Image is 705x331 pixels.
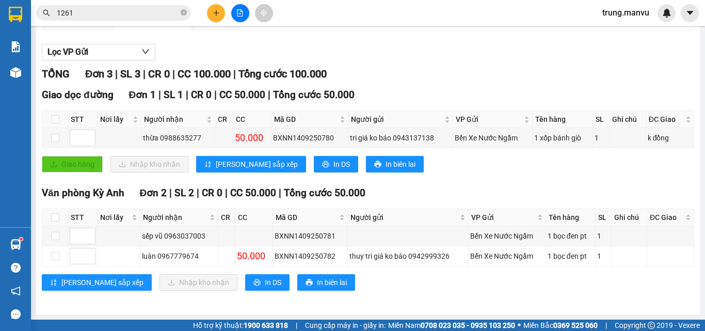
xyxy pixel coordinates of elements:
div: sếp vũ 0963037003 [142,230,216,242]
th: CR [215,111,233,128]
button: sort-ascending[PERSON_NAME] sắp xếp [196,156,306,172]
span: CR 0 [202,187,222,199]
div: thuy tri giá ko báo 0942999326 [349,250,467,262]
div: tri giá ko báo 0943137138 [350,132,451,144]
span: close-circle [181,9,187,15]
th: CC [233,111,271,128]
span: | [268,89,270,101]
span: | [186,89,188,101]
div: 1 [597,230,610,242]
span: [PERSON_NAME] sắp xếp [216,159,298,170]
th: SL [596,209,612,226]
button: sort-ascending[PERSON_NAME] sắp xếp [42,274,152,291]
span: Cung cấp máy in - giấy in: [305,320,386,331]
span: printer [374,161,381,169]
span: SL 1 [164,89,183,101]
div: Nhận: Dọc Đường [90,60,168,82]
strong: 0708 023 035 - 0935 103 250 [421,321,515,329]
sup: 1 [20,238,23,241]
span: In biên lai [317,277,347,288]
span: VP Gửi [456,114,522,125]
span: Lọc VP Gửi [47,45,88,58]
img: warehouse-icon [10,239,21,250]
span: In biên lai [386,159,415,170]
img: logo-vxr [9,7,22,22]
span: printer [253,279,261,287]
span: sort-ascending [204,161,212,169]
text: VPKA1409250774 [46,43,129,55]
span: [PERSON_NAME] sắp xếp [61,277,143,288]
span: Giao dọc đường [42,89,114,101]
span: Miền Bắc [523,320,598,331]
td: Bến Xe Nước Ngầm [469,246,546,266]
span: Người nhận [143,212,207,223]
span: Tổng cước 50.000 [273,89,355,101]
span: Người nhận [144,114,204,125]
span: close-circle [181,8,187,18]
span: | [214,89,217,101]
span: | [169,187,172,199]
span: search [43,9,50,17]
span: Miền Nam [388,320,515,331]
th: Tên hàng [533,111,593,128]
span: CC 100.000 [178,68,231,80]
span: printer [322,161,329,169]
span: TỔNG [42,68,70,80]
div: 1 bọc đen pt [548,230,594,242]
div: 1 [595,132,607,144]
span: CR 0 [191,89,212,101]
button: aim [255,4,273,22]
th: Ghi chú [612,209,647,226]
span: aim [260,9,267,17]
span: | [296,320,297,331]
span: trung.manvu [594,6,658,19]
button: downloadNhập kho nhận [159,274,237,291]
span: | [279,187,281,199]
span: down [141,48,150,56]
th: Tên hàng [546,209,596,226]
span: printer [306,279,313,287]
span: Hỗ trợ kỹ thuật: [193,320,288,331]
th: SL [593,111,610,128]
span: In DS [265,277,281,288]
td: BXNN1409250781 [273,226,348,246]
td: Bến Xe Nước Ngầm [469,226,546,246]
span: ĐC Giao [650,212,683,223]
span: CC 50.000 [219,89,265,101]
span: Đơn 1 [129,89,156,101]
span: Văn phòng Kỳ Anh [42,187,124,199]
span: Người gửi [351,114,442,125]
span: plus [213,9,220,17]
span: notification [11,286,21,296]
button: printerIn biên lai [297,274,355,291]
span: Đơn 2 [140,187,167,199]
div: Gửi: Văn phòng Kỳ Anh [8,60,85,82]
button: printerIn DS [245,274,290,291]
span: question-circle [11,263,21,273]
div: BXNN1409250782 [275,250,346,262]
th: CC [235,209,273,226]
div: Bến Xe Nước Ngầm [455,132,531,144]
span: caret-down [685,8,695,18]
td: BXNN1409250780 [271,128,348,148]
span: CC 50.000 [230,187,276,199]
strong: 0369 525 060 [553,321,598,329]
button: printerIn DS [314,156,358,172]
span: ⚪️ [518,323,521,327]
button: plus [207,4,225,22]
span: message [11,309,21,319]
div: Bến Xe Nước Ngầm [470,230,544,242]
span: Người gửi [350,212,458,223]
img: warehouse-icon [10,67,21,78]
span: | [143,68,146,80]
span: CR 0 [148,68,170,80]
div: BXNN1409250780 [273,132,346,144]
span: VP Gửi [471,212,535,223]
td: Bến Xe Nước Ngầm [453,128,533,148]
span: file-add [236,9,244,17]
div: 50.000 [235,131,269,145]
th: STT [68,111,98,128]
span: sort-ascending [50,279,57,287]
span: Mã GD [276,212,337,223]
span: copyright [648,322,655,329]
